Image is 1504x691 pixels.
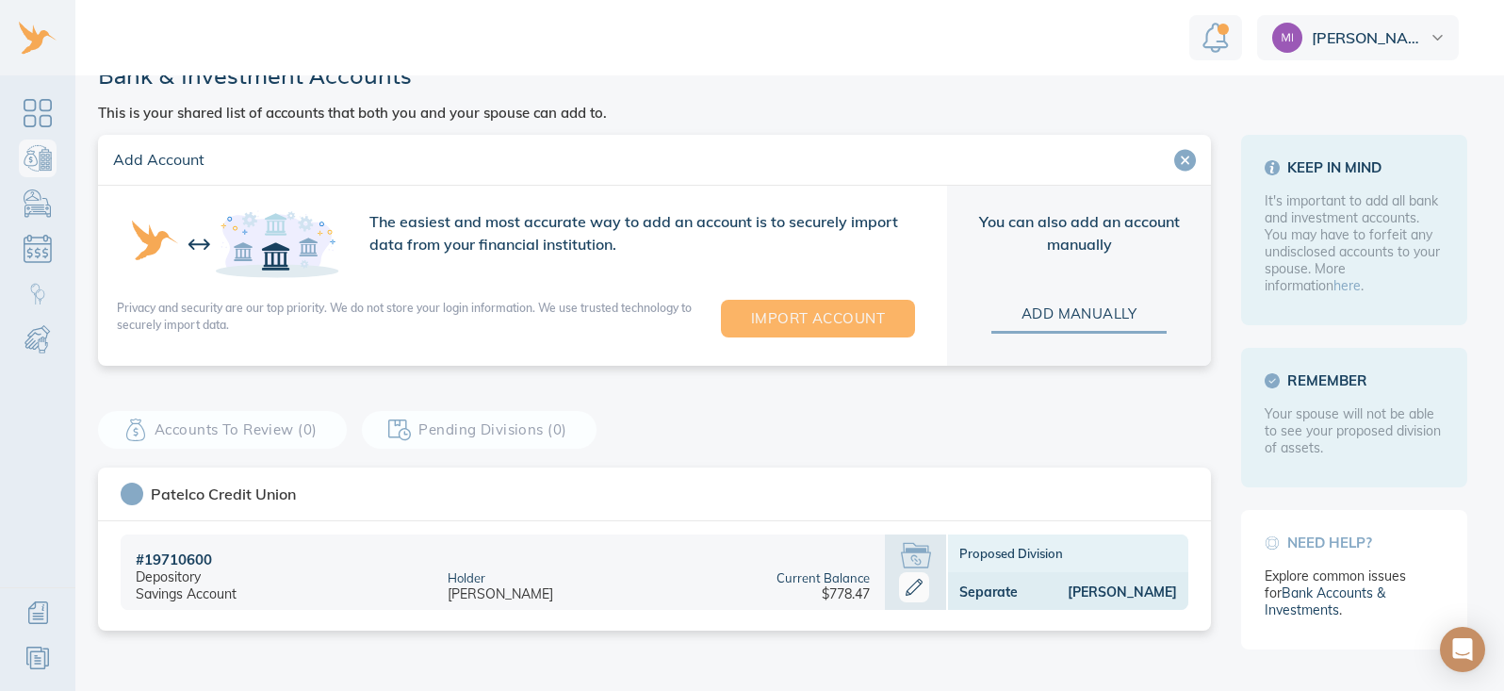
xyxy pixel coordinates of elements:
[19,639,57,677] a: Resources
[1265,584,1385,618] a: Bank Accounts & Investments
[1265,405,1444,456] div: Your spouse will not be able to see your proposed division of assets.
[721,300,915,337] button: Import Account
[151,485,296,503] div: Patelco Credit Union
[448,585,553,602] div: [PERSON_NAME]
[959,584,1018,601] div: Separate
[19,230,57,268] a: Debts & Obligations
[19,275,57,313] a: Child Custody & Parenting
[354,195,928,300] div: The easiest and most accurate way to add an account is to securely import data from your financia...
[1440,627,1485,672] div: Open Intercom Messenger
[1265,534,1444,552] span: Need help?
[136,551,212,568] div: # 19710600
[19,321,57,358] a: Child & Spousal Support
[132,210,339,278] img: plaid.svg
[1431,35,1444,41] img: dropdown.svg
[777,570,870,585] div: Current Balance
[991,296,1167,334] button: add manually
[448,570,485,585] div: Holder
[113,150,1196,170] span: Add Account
[948,535,1188,572] div: Proposed Division
[1265,568,1444,618] div: Explore common issues for .
[19,185,57,222] a: Personal Possessions
[1022,302,1136,326] span: add manually
[19,594,57,632] a: Additional Information
[1272,23,1302,53] img: 235fe030b3e2cec80447a6cf73031b5b
[1265,371,1444,390] span: Remember
[751,306,885,331] span: Import Account
[1265,158,1444,177] span: Keep in mind
[98,61,607,90] h1: Bank & Investment Accounts
[136,568,201,585] div: Depository
[1202,23,1229,53] img: Notification
[1265,192,1444,294] div: It's important to add all bank and investment accounts. You may have to forfeit any undisclosed a...
[956,195,1202,271] div: You can also add an account manually
[19,140,57,177] a: Bank Accounts & Investments
[822,585,870,602] div: $778.47
[19,94,57,132] a: Dashboard
[117,300,721,337] div: Privacy and security are our top priority. We do not store your login information. We use trusted...
[1018,584,1177,601] div: [PERSON_NAME]
[136,585,237,602] div: Savings Account
[1333,277,1361,294] a: here
[98,106,607,120] h3: This is your shared list of accounts that both you and your spouse can add to.
[1312,30,1427,45] span: [PERSON_NAME]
